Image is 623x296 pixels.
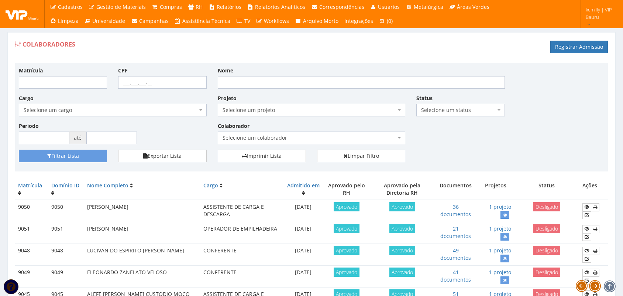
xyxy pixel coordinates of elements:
[283,244,323,266] td: [DATE]
[47,14,82,28] a: Limpeza
[389,268,415,277] span: Aprovado
[128,14,172,28] a: Campanhas
[48,244,84,266] td: 9048
[196,3,203,10] span: RH
[416,104,505,116] span: Selecione um status
[283,200,323,222] td: [DATE]
[223,134,396,142] span: Selecione um colaborador
[421,106,495,114] span: Selecione um status
[477,179,514,200] th: Projetos
[84,222,201,244] td: [PERSON_NAME]
[416,95,433,102] label: Status
[172,14,234,28] a: Assistência Técnica
[218,104,406,116] span: Selecione um projeto
[389,224,415,233] span: Aprovado
[489,203,511,210] a: 1 projeto
[319,3,364,10] span: Correspondências
[533,202,560,211] span: Desligado
[283,266,323,288] td: [DATE]
[341,14,376,28] a: Integrações
[489,247,511,254] a: 1 projeto
[48,222,84,244] td: 9051
[223,106,396,114] span: Selecione um projeto
[19,67,43,74] label: Matrícula
[24,106,197,114] span: Selecione um cargo
[58,17,79,24] span: Limpeza
[15,200,48,222] td: 9050
[389,202,415,211] span: Aprovado
[218,132,406,144] span: Selecione um colaborador
[19,95,34,102] label: Cargo
[118,67,128,74] label: CPF
[292,14,341,28] a: Arquivo Morto
[182,17,230,24] span: Assistência Técnica
[579,179,608,200] th: Ações
[586,6,613,21] span: kemilly | VIP Bauru
[389,246,415,255] span: Aprovado
[48,266,84,288] td: 9049
[69,132,86,144] span: até
[118,76,206,89] input: ___.___.___-__
[255,3,305,10] span: Relatórios Analíticos
[218,67,233,74] label: Nome
[15,244,48,266] td: 9048
[489,225,511,232] a: 1 projeto
[84,200,201,222] td: [PERSON_NAME]
[139,17,169,24] span: Campanhas
[440,203,471,218] a: 36 documentos
[6,8,39,20] img: logo
[200,244,283,266] td: CONFERENTE
[334,268,359,277] span: Aprovado
[253,14,292,28] a: Workflows
[19,150,107,162] button: Filtrar Lista
[23,40,75,48] span: Colaboradores
[283,222,323,244] td: [DATE]
[160,3,182,10] span: Compras
[440,247,471,261] a: 49 documentos
[514,179,579,200] th: Status
[92,17,125,24] span: Universidade
[287,182,320,189] a: Admitido em
[84,266,201,288] td: ELEONARDO ZANELATO VELOSO
[217,3,241,10] span: Relatórios
[218,95,237,102] label: Projeto
[334,224,359,233] span: Aprovado
[244,17,250,24] span: TV
[51,182,79,189] a: Domínio ID
[18,182,42,189] a: Matrícula
[19,104,207,116] span: Selecione um cargo
[376,14,396,28] a: (0)
[414,3,443,10] span: Metalúrgica
[317,150,405,162] a: Limpar Filtro
[323,179,370,200] th: Aprovado pelo RH
[203,182,218,189] a: Cargo
[264,17,289,24] span: Workflows
[489,269,511,276] a: 1 projeto
[233,14,253,28] a: TV
[87,182,128,189] a: Nome Completo
[96,3,146,10] span: Gestão de Materiais
[118,150,206,162] button: Exportar Lista
[344,17,373,24] span: Integrações
[533,268,560,277] span: Desligado
[200,266,283,288] td: CONFERENTE
[15,222,48,244] td: 9051
[200,222,283,244] td: OPERADOR DE EMPILHADEIRA
[218,122,249,130] label: Colaborador
[48,200,84,222] td: 9050
[15,266,48,288] td: 9049
[550,41,608,53] a: Registrar Admissão
[334,202,359,211] span: Aprovado
[84,244,201,266] td: LUCIVAN DO ESPIRITO [PERSON_NAME]
[387,17,393,24] span: (0)
[533,246,560,255] span: Desligado
[334,246,359,255] span: Aprovado
[440,269,471,283] a: 41 documentos
[457,3,489,10] span: Áreas Verdes
[218,150,306,162] a: Imprimir Lista
[58,3,83,10] span: Cadastros
[19,122,39,130] label: Período
[303,17,338,24] span: Arquivo Morto
[533,224,560,233] span: Desligado
[82,14,128,28] a: Universidade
